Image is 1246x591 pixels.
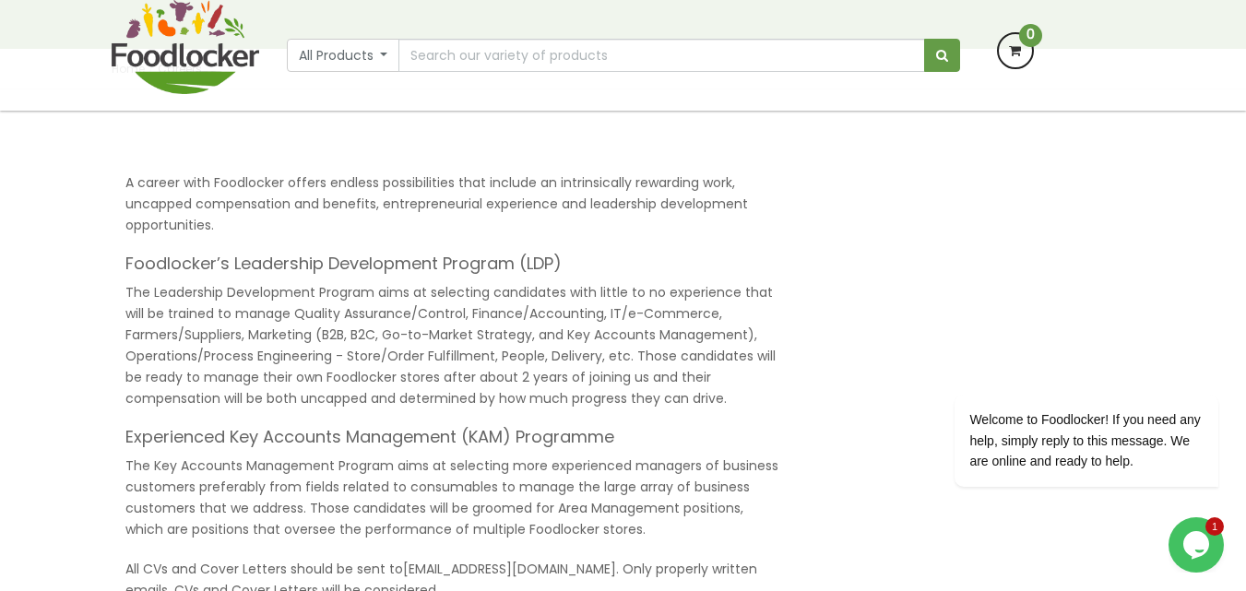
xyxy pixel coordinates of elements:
[125,254,780,273] h4: Foodlocker’s Leadership Development Program (LDP)
[1019,24,1042,47] span: 0
[398,39,924,72] input: Search our variety of products
[125,455,780,540] p: The Key Accounts Management Program aims at selecting more experienced managers of business custo...
[287,39,400,72] button: All Products
[1169,517,1228,573] iframe: chat widget
[125,428,780,446] h4: Experienced Key Accounts Management (KAM) Programme
[896,228,1228,508] iframe: chat widget
[125,282,780,409] p: The Leadership Development Program aims at selecting candidates with little to no experience that...
[125,172,780,236] p: A career with Foodlocker offers endless possibilities that include an intrinsically rewarding wor...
